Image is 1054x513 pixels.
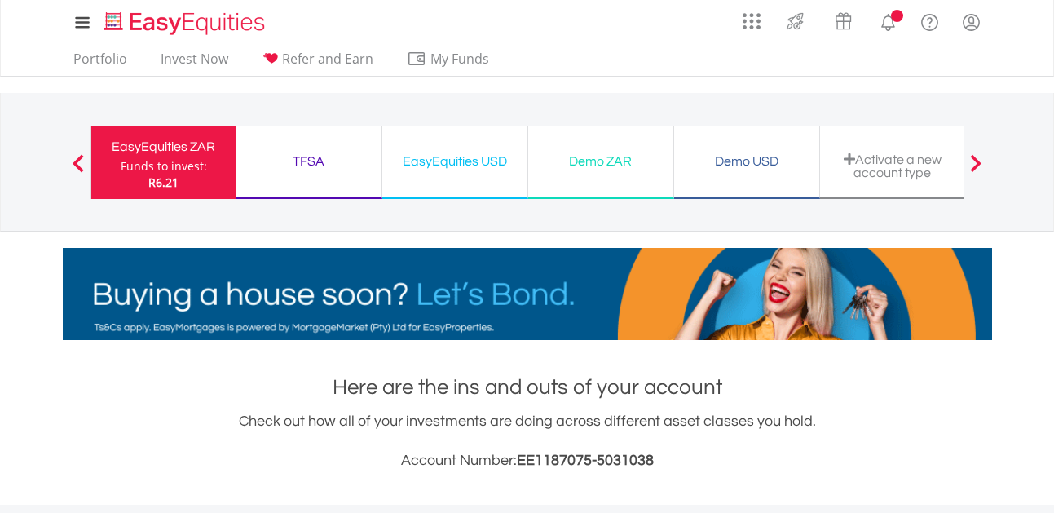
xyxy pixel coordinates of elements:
a: Vouchers [819,4,867,34]
div: EasyEquities USD [392,150,518,173]
div: TFSA [246,150,372,173]
a: My Profile [950,4,992,40]
span: Refer and Earn [282,50,373,68]
a: Notifications [867,4,909,37]
div: EasyEquities ZAR [101,135,227,158]
img: thrive-v2.svg [782,8,809,34]
a: Home page [98,4,271,37]
a: Invest Now [154,51,235,76]
h1: Here are the ins and outs of your account [63,373,992,402]
div: Activate a new account type [830,153,955,179]
a: AppsGrid [732,4,771,30]
span: R6.21 [148,175,179,190]
span: My Funds [407,48,514,69]
div: Check out how all of your investments are doing across different asset classes you hold. [63,410,992,472]
div: Funds to invest: [121,158,207,175]
img: EasyEquities_Logo.png [101,10,271,37]
img: vouchers-v2.svg [830,8,857,34]
div: Demo ZAR [538,150,664,173]
img: grid-menu-icon.svg [743,12,761,30]
img: EasyMortage Promotion Banner [63,248,992,340]
span: EE1187075-5031038 [517,453,654,468]
a: Portfolio [67,51,134,76]
a: FAQ's and Support [909,4,950,37]
div: Demo USD [684,150,809,173]
h3: Account Number: [63,449,992,472]
a: Refer and Earn [255,51,380,76]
